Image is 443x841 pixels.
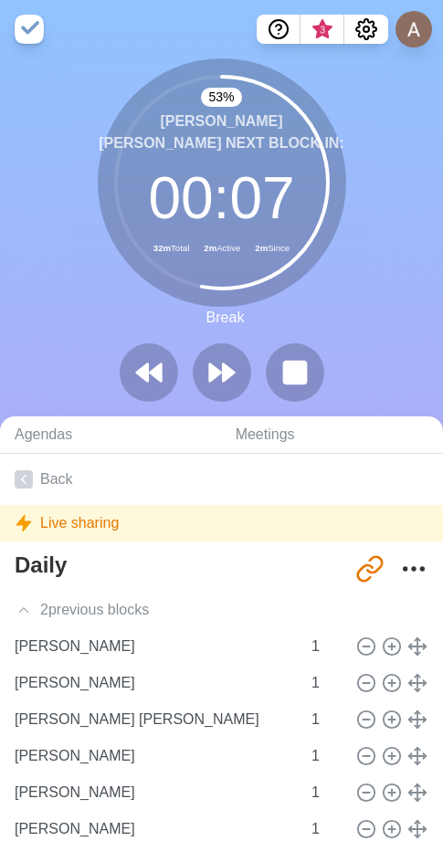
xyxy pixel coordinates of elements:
img: timeblocks logo [15,15,44,44]
input: Mins [304,665,348,701]
button: Help [257,15,301,44]
span: 3 [315,23,330,37]
button: Settings [344,15,388,44]
span: s [142,599,149,621]
input: Mins [304,738,348,774]
p: Break [206,307,245,329]
span: [PERSON_NAME] [PERSON_NAME] [99,113,282,151]
input: Name [7,738,301,774]
input: Name [7,774,301,811]
input: Name [7,628,301,665]
input: Name [7,665,301,701]
input: Mins [304,701,348,738]
button: What’s new [301,15,344,44]
input: Mins [304,628,348,665]
button: More [396,551,432,587]
input: Mins [304,774,348,811]
input: Name [7,701,301,738]
a: Meetings [221,416,443,454]
button: Share link [352,551,388,587]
